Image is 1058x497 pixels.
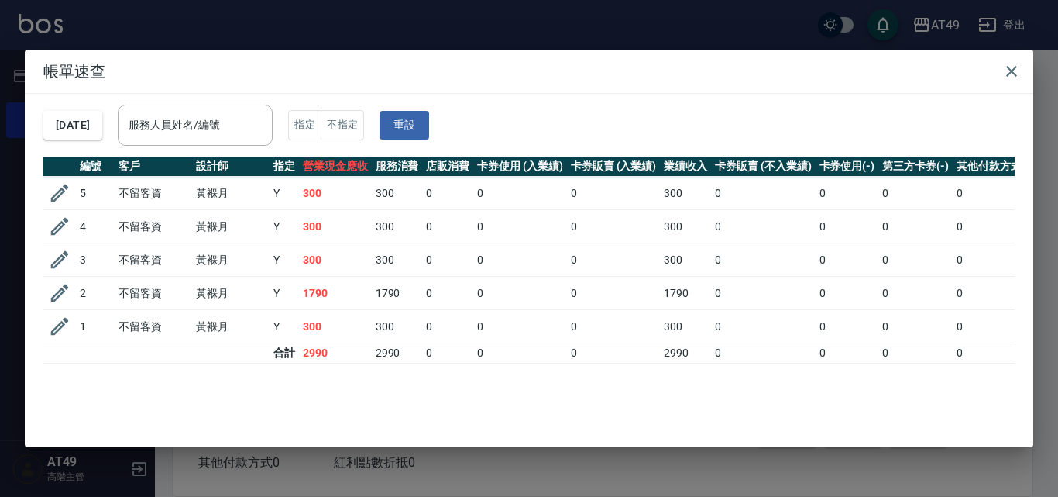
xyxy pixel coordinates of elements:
button: 重設 [380,111,429,140]
td: 合計 [270,343,299,364]
th: 客戶 [115,157,192,177]
td: 0 [567,243,661,277]
td: 不留客資 [115,277,192,310]
button: 指定 [288,110,321,140]
td: 0 [567,310,661,343]
td: 1790 [299,277,372,310]
th: 卡券使用(-) [816,157,879,177]
th: 卡券販賣 (入業績) [567,157,661,177]
td: 黃褓月 [192,310,270,343]
th: 營業現金應收 [299,157,372,177]
td: 0 [953,343,1038,364]
th: 第三方卡券(-) [878,157,953,177]
td: 300 [372,177,423,210]
td: 黃褓月 [192,177,270,210]
td: 2 [76,277,115,310]
td: 4 [76,210,115,243]
td: 不留客資 [115,243,192,277]
td: 0 [711,277,815,310]
td: 0 [878,277,953,310]
td: 黃褓月 [192,243,270,277]
td: 0 [473,277,567,310]
td: 0 [422,343,473,364]
td: 300 [372,210,423,243]
td: 0 [473,243,567,277]
td: Y [270,310,299,343]
td: 0 [567,210,661,243]
td: 3 [76,243,115,277]
td: 0 [816,177,879,210]
td: 0 [473,310,567,343]
td: 0 [816,243,879,277]
th: 卡券販賣 (不入業績) [711,157,815,177]
td: 2990 [299,343,372,364]
td: 300 [299,177,372,210]
td: 1790 [372,277,423,310]
td: 0 [711,243,815,277]
td: 不留客資 [115,210,192,243]
th: 業績收入 [660,157,711,177]
th: 卡券使用 (入業績) [473,157,567,177]
td: 300 [660,177,711,210]
td: 不留客資 [115,310,192,343]
td: 黃褓月 [192,277,270,310]
td: 0 [816,310,879,343]
td: 0 [953,310,1038,343]
td: 0 [953,177,1038,210]
button: [DATE] [43,111,102,140]
th: 店販消費 [422,157,473,177]
td: 0 [473,177,567,210]
td: 2990 [372,343,423,364]
td: 0 [473,343,567,364]
td: 0 [953,210,1038,243]
td: 0 [711,177,815,210]
td: 0 [816,277,879,310]
td: 0 [422,177,473,210]
td: 1790 [660,277,711,310]
td: 0 [878,243,953,277]
td: Y [270,210,299,243]
td: 0 [953,277,1038,310]
td: 0 [878,210,953,243]
td: 0 [711,310,815,343]
td: 0 [878,343,953,364]
td: 2990 [660,343,711,364]
th: 其他付款方式(-) [953,157,1038,177]
td: 0 [711,343,815,364]
td: 0 [878,310,953,343]
td: Y [270,243,299,277]
th: 指定 [270,157,299,177]
td: 300 [372,243,423,277]
td: 0 [878,177,953,210]
td: 300 [372,310,423,343]
td: 300 [660,310,711,343]
td: 300 [299,310,372,343]
td: 0 [422,310,473,343]
td: 300 [299,243,372,277]
td: 300 [660,210,711,243]
td: 0 [816,210,879,243]
td: 0 [567,177,661,210]
h2: 帳單速查 [25,50,1033,93]
td: 0 [422,277,473,310]
th: 設計師 [192,157,270,177]
th: 編號 [76,157,115,177]
td: 0 [953,243,1038,277]
td: 0 [422,243,473,277]
td: 5 [76,177,115,210]
td: Y [270,177,299,210]
td: 0 [711,210,815,243]
td: 黃褓月 [192,210,270,243]
td: 0 [422,210,473,243]
td: 不留客資 [115,177,192,210]
td: 300 [299,210,372,243]
td: 0 [473,210,567,243]
td: 0 [816,343,879,364]
td: 0 [567,343,661,364]
button: 不指定 [321,110,364,140]
th: 服務消費 [372,157,423,177]
td: 0 [567,277,661,310]
td: Y [270,277,299,310]
td: 300 [660,243,711,277]
td: 1 [76,310,115,343]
